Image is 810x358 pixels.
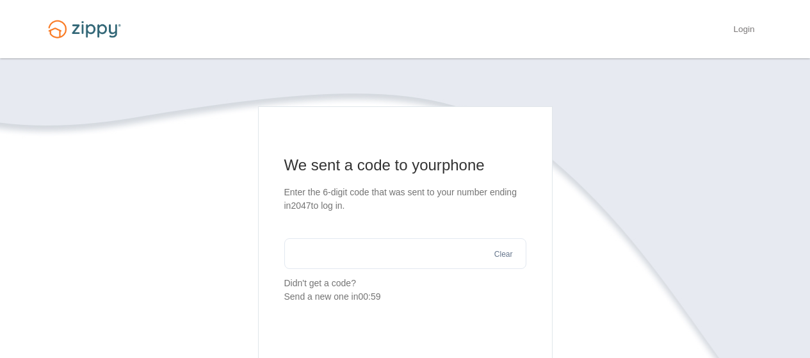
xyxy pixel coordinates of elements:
[490,248,517,261] button: Clear
[284,186,526,213] p: Enter the 6-digit code that was sent to your number ending in 2047 to log in.
[284,277,526,304] p: Didn't get a code?
[40,14,129,44] img: Logo
[733,24,754,37] a: Login
[284,155,526,175] h1: We sent a code to your phone
[284,290,526,304] div: Send a new one in 00:59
